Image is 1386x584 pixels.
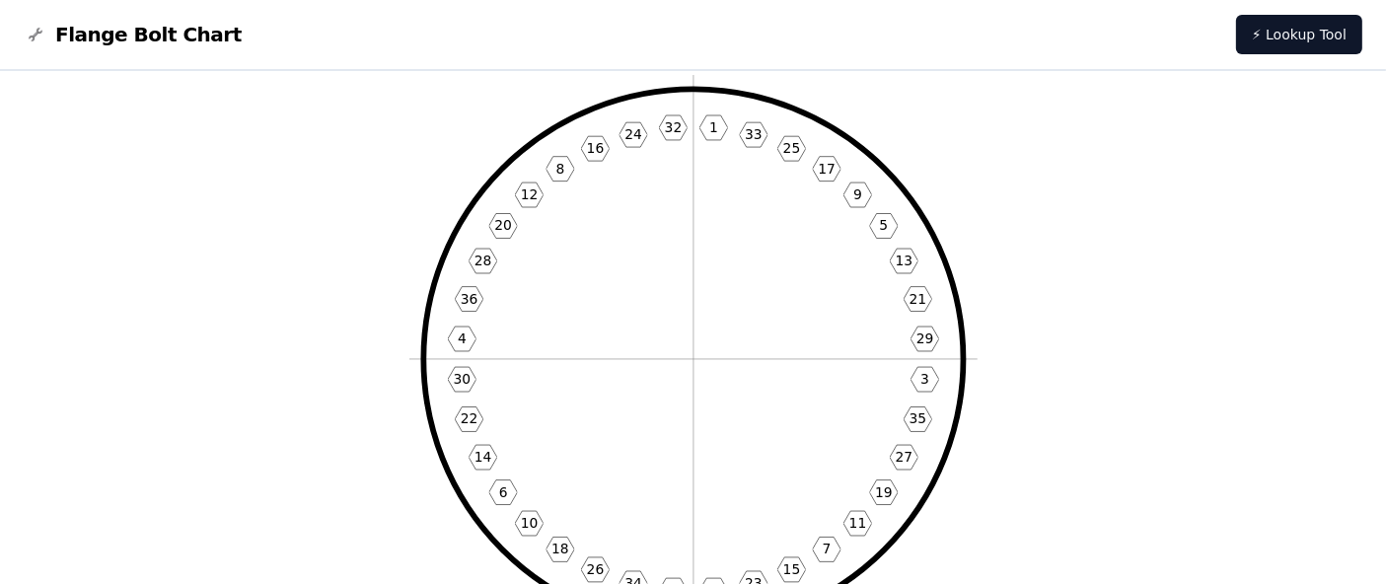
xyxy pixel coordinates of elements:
[895,253,912,268] text: 13
[520,186,538,202] text: 12
[782,140,800,156] text: 25
[586,140,604,156] text: 16
[709,119,718,135] text: 1
[853,186,862,202] text: 9
[909,291,926,307] text: 21
[920,371,929,387] text: 3
[915,330,933,346] text: 29
[453,371,471,387] text: 30
[624,126,642,142] text: 24
[520,515,538,531] text: 10
[494,218,512,234] text: 20
[55,21,242,48] span: Flange Bolt Chart
[745,126,763,142] text: 33
[848,515,866,531] text: 11
[879,218,888,234] text: 5
[458,330,467,346] text: 4
[460,291,477,307] text: 36
[586,561,604,577] text: 26
[822,541,831,556] text: 7
[782,561,800,577] text: 15
[909,411,926,427] text: 35
[555,161,564,177] text: 8
[474,253,491,268] text: 28
[498,484,507,500] text: 6
[24,21,242,48] a: Flange Bolt Chart LogoFlange Bolt Chart
[474,449,491,465] text: 14
[895,449,912,465] text: 27
[24,23,47,46] img: Flange Bolt Chart Logo
[875,484,893,500] text: 19
[460,411,477,427] text: 22
[551,541,569,556] text: 18
[818,161,836,177] text: 17
[664,119,682,135] text: 32
[1236,15,1362,54] a: ⚡ Lookup Tool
